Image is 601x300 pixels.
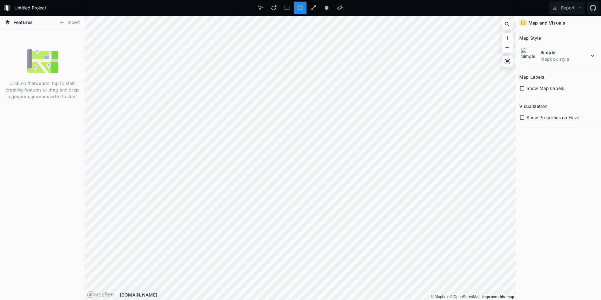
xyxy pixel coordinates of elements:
[519,33,541,43] h2: Map Style
[540,56,589,62] dd: Mapbox style
[482,295,514,299] a: Map feedback
[30,94,41,99] strong: .json
[87,291,115,298] a: Mapbox logo
[56,18,83,28] button: Import
[120,292,516,298] div: [DOMAIN_NAME]
[14,19,33,25] span: Features
[34,81,45,86] strong: tools
[5,80,80,100] p: Click on the on top to start creating features or drag and drop a , or file to start
[27,45,58,77] img: empty
[528,19,565,26] h4: Map and Visuals
[540,49,589,56] dt: Simple
[521,47,537,64] img: Simple
[46,94,55,99] strong: .csv
[10,94,29,99] strong: .geojson
[519,101,547,111] h2: Visualization
[431,295,448,299] a: Mapbox
[527,114,581,121] span: Show Properties on Hover
[549,2,585,14] button: Export
[527,85,564,92] span: Show Map Labels
[449,295,481,299] a: OpenStreetMap
[519,72,544,82] h2: Map Labels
